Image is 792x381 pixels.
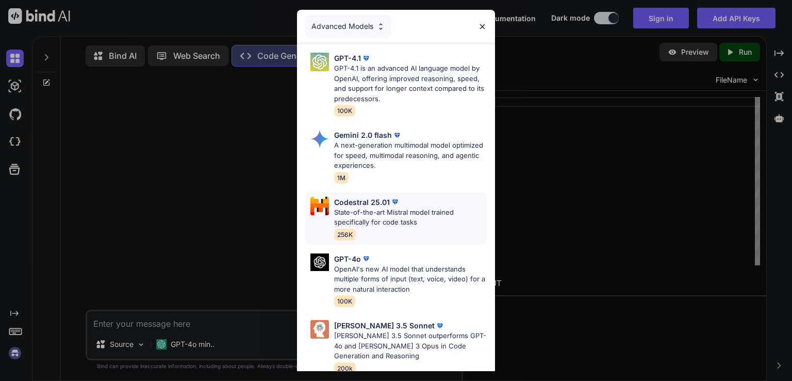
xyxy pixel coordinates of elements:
img: premium [361,53,371,63]
div: Advanced Models [305,15,391,38]
p: Codestral 25.01 [334,197,390,208]
img: Pick Models [310,130,329,148]
p: [PERSON_NAME] 3.5 Sonnet outperforms GPT-4o and [PERSON_NAME] 3 Opus in Code Generation and Reaso... [334,331,487,361]
img: Pick Models [310,253,329,272]
p: [PERSON_NAME] 3.5 Sonnet [334,320,435,331]
span: 100K [334,295,355,307]
span: 1M [334,172,349,184]
p: GPT-4.1 [334,53,361,63]
img: Pick Models [310,197,329,215]
p: GPT-4o [334,253,361,264]
img: premium [392,130,402,140]
img: Pick Models [310,53,329,71]
img: Pick Models [310,320,329,339]
p: Gemini 2.0 flash [334,130,392,140]
p: A next-generation multimodal model optimized for speed, multimodal reasoning, and agentic experie... [334,140,487,171]
p: GPT-4.1 is an advanced AI language model by OpenAI, offering improved reasoning, speed, and suppo... [334,63,487,104]
p: OpenAI's new AI model that understands multiple forms of input (text, voice, video) for a more na... [334,264,487,295]
span: 100K [334,105,355,117]
img: premium [390,197,400,207]
p: State-of-the-art Mistral model trained specifically for code tasks [334,208,487,228]
span: 256K [334,229,356,241]
img: close [478,22,487,31]
img: Pick Models [376,22,385,31]
span: 200k [334,362,356,374]
img: premium [361,253,371,264]
img: premium [435,321,445,331]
